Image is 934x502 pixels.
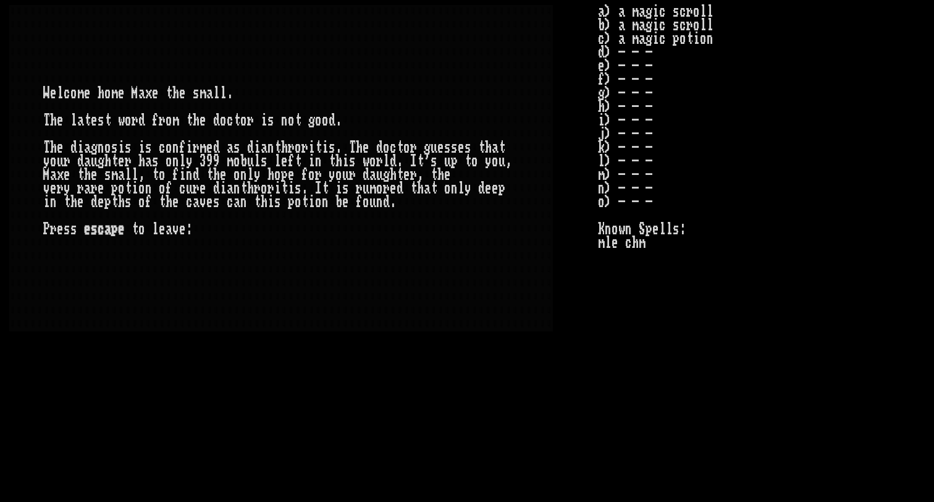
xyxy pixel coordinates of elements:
div: y [485,155,492,168]
div: , [138,168,145,182]
div: o [104,141,111,155]
div: f [301,168,308,182]
div: r [349,168,356,182]
div: f [288,155,295,168]
div: h [70,195,77,209]
div: i [322,141,329,155]
div: i [138,141,145,155]
div: n [50,195,57,209]
div: d [70,141,77,155]
div: a [50,168,57,182]
div: 9 [206,155,213,168]
div: y [43,155,50,168]
div: r [315,168,322,182]
div: u [186,182,193,195]
div: T [43,141,50,155]
div: r [376,155,383,168]
div: r [410,141,417,155]
div: i [43,195,50,209]
div: s [104,168,111,182]
div: t [186,114,193,127]
div: u [247,155,254,168]
div: e [492,182,499,195]
div: d [390,155,397,168]
div: l [254,155,261,168]
div: , [417,168,424,182]
div: t [64,195,70,209]
div: l [383,155,390,168]
div: ' [424,155,431,168]
div: i [261,114,267,127]
div: b [240,155,247,168]
div: e [50,182,57,195]
div: o [118,182,125,195]
div: i [254,141,261,155]
div: h [390,168,397,182]
div: x [145,87,152,100]
div: l [125,168,132,182]
div: e [172,195,179,209]
div: n [186,168,193,182]
div: y [186,155,193,168]
div: a [193,195,200,209]
div: s [261,155,267,168]
div: o [240,114,247,127]
div: t [233,114,240,127]
div: d [138,114,145,127]
div: s [125,195,132,209]
div: h [247,182,254,195]
div: g [308,114,315,127]
div: y [465,182,471,195]
div: y [254,168,261,182]
div: e [84,87,91,100]
div: o [125,114,132,127]
div: p [451,155,458,168]
div: e [179,87,186,100]
div: n [315,155,322,168]
div: i [179,168,186,182]
div: a [138,87,145,100]
div: y [329,168,335,182]
div: t [111,155,118,168]
div: e [437,141,444,155]
div: T [43,114,50,127]
div: h [172,87,179,100]
div: i [186,141,193,155]
div: f [166,182,172,195]
div: w [118,114,125,127]
div: r [57,182,64,195]
div: s [98,114,104,127]
div: t [410,182,417,195]
div: , [505,155,512,168]
div: i [77,141,84,155]
div: s [111,141,118,155]
div: 3 [200,155,206,168]
div: p [111,182,118,195]
div: e [98,195,104,209]
div: u [57,155,64,168]
div: f [179,141,186,155]
div: g [424,141,431,155]
div: n [145,182,152,195]
div: a [84,141,91,155]
div: t [166,87,172,100]
div: m [227,155,233,168]
div: r [288,141,295,155]
div: f [145,195,152,209]
div: o [104,87,111,100]
div: o [369,155,376,168]
div: m [200,141,206,155]
div: n [240,168,247,182]
div: t [397,168,403,182]
div: c [179,182,186,195]
div: e [200,182,206,195]
div: l [274,155,281,168]
div: g [98,155,104,168]
div: h [50,141,57,155]
div: t [111,195,118,209]
div: l [179,155,186,168]
div: t [240,182,247,195]
div: t [295,114,301,127]
div: t [417,155,424,168]
div: w [363,155,369,168]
